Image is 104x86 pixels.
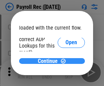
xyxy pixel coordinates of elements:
img: Continue [60,58,66,64]
span: Open [65,40,77,45]
span: Continue [38,58,58,64]
div: Please select the correct ADP Lookups for this month [19,30,58,55]
button: ContinueContinue [19,58,85,64]
button: Open [58,37,85,48]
